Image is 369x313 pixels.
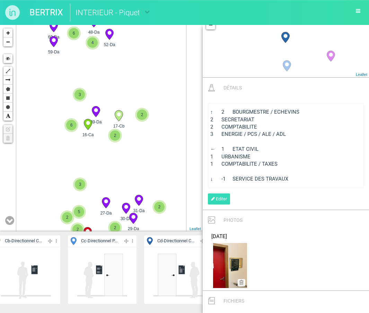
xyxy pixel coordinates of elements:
span: 3 ENERGIE / PCS / ALE / ADL [210,131,286,137]
span: 3 [74,89,85,100]
div: rdw-wrapper [208,103,364,188]
a: Text [3,112,12,121]
span: 2 [62,212,72,223]
span: 4 [87,37,98,48]
span: Détails [223,85,242,90]
span: 2 SECRETARIAT [210,116,254,123]
a: Zoom in [3,28,12,37]
span: Cc - Directionnel P... [81,238,117,244]
img: IMP_ICON_intervention.svg [208,84,215,92]
a: Rectangle [3,94,12,103]
img: IMP_ICON_integration.svg [208,216,215,224]
a: Circle [3,103,12,112]
a: Editer [208,193,230,205]
div: rdw-editor [210,108,362,183]
img: 081332919711.png [77,250,128,301]
span: 2 [72,224,83,235]
a: No layers to delete [3,134,12,143]
a: Leaflet [190,227,201,231]
span: 29-Da [124,226,142,232]
span: Cb - Directionnel C... [5,238,42,244]
span: 2 [110,130,120,141]
a: Zoom out [3,37,12,46]
span: 31-Da [130,208,148,214]
a: No layers to edit [3,125,12,134]
span: 2 [154,202,165,212]
span: 6 [66,120,77,130]
a: BERTRIX [29,3,63,21]
h5: [DATE] [211,234,360,240]
span: 5 [74,207,84,217]
span: ← 1 ETAT CIVIL [210,146,258,152]
img: IMG_6836_-_Grande.jpeg [213,243,247,288]
span: 3 [75,179,85,190]
img: 081332735378.png [153,250,204,301]
a: Arrow [3,76,12,85]
span: 30-Da [117,216,135,222]
span: 1 URBANISME [210,154,251,160]
img: 081332736373.png [0,250,52,301]
span: 52-Da [100,42,118,48]
span: 27-Da [97,210,115,216]
span: 2 [110,223,120,233]
span: 2 COMPTABILITE [210,124,257,130]
span: 17-Cb [110,123,128,129]
span: 60-Da [45,34,63,40]
span: ↓ -1 SERVICE DES TRAVAUX [210,176,288,182]
span: 59-Da [45,49,63,55]
span: 16-Ca [79,132,97,138]
span: 1 COMPTABILITE / TAXES [210,161,278,167]
span: 2 [137,110,147,120]
span: ↑ 2 BOURGMESTRE / ECHEVINS [210,109,299,115]
span: 6 [69,28,79,38]
span: Fichiers [223,298,244,304]
a: Zoom out [206,20,215,29]
img: IMP_ICON_documents.svg [208,297,214,304]
a: Polygon [3,85,12,94]
span: Cd - Directionnel C... [157,238,194,244]
span: Photos [223,217,243,223]
span: 48-Da [85,29,103,35]
a: Polyline [3,67,12,76]
a: Leaflet [356,72,367,77]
